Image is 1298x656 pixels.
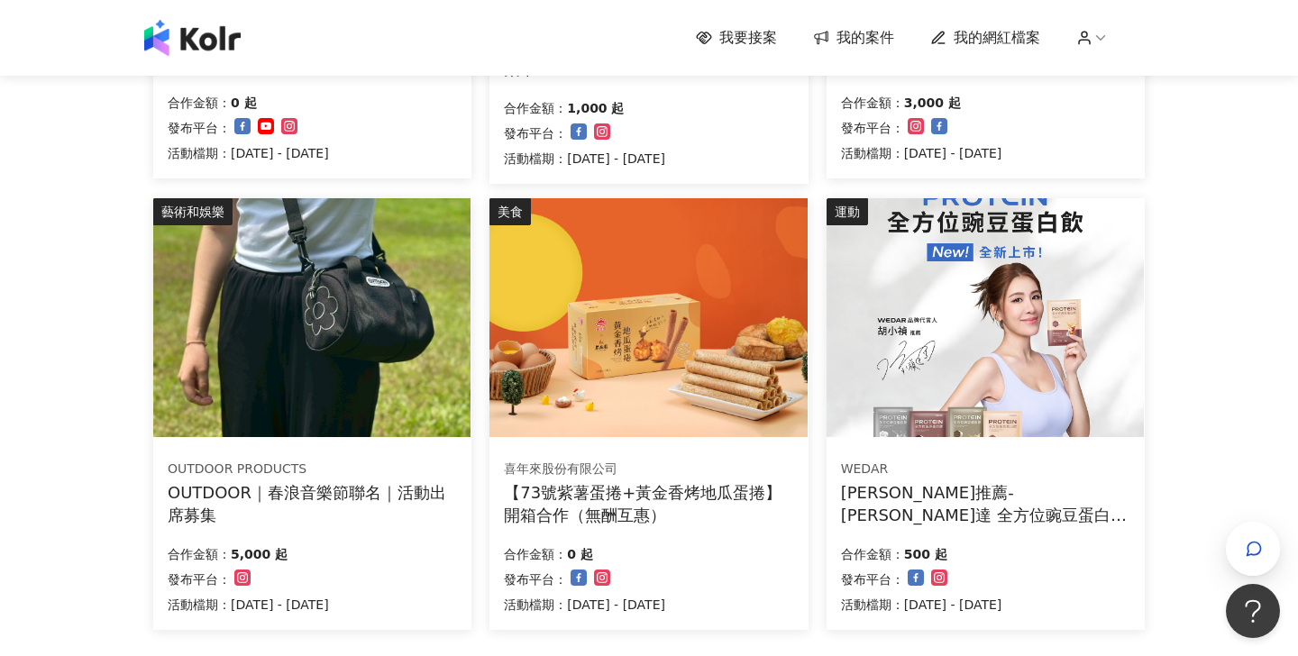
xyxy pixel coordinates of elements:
img: WEDAR薇達 全方位豌豆蛋白飲 [827,198,1144,437]
p: 活動檔期：[DATE] - [DATE] [504,148,665,169]
p: 活動檔期：[DATE] - [DATE] [168,594,329,615]
div: [PERSON_NAME]推薦-[PERSON_NAME]達 全方位豌豆蛋白飲 (互惠合作檔） [841,481,1130,526]
p: 活動檔期：[DATE] - [DATE] [504,594,665,615]
p: 活動檔期：[DATE] - [DATE] [168,142,329,164]
div: 喜年來股份有限公司 [504,460,792,478]
img: 春浪活動出席與合作貼文需求 [153,198,471,437]
p: 發布平台： [841,117,904,139]
a: 我的案件 [813,28,894,48]
iframe: Help Scout Beacon - Open [1226,584,1280,638]
span: 我的網紅檔案 [954,28,1040,48]
p: 合作金額： [168,543,231,565]
p: 1,000 起 [567,97,624,119]
p: 發布平台： [504,569,567,590]
p: 5,000 起 [231,543,288,565]
div: 運動 [827,198,868,225]
p: 活動檔期：[DATE] - [DATE] [841,142,1002,164]
p: 發布平台： [168,117,231,139]
p: 0 起 [231,92,257,114]
p: 0 起 [567,543,593,565]
span: 我的案件 [836,28,894,48]
div: OUTDOOR｜春浪音樂節聯名｜活動出席募集 [168,481,457,526]
p: 發布平台： [841,569,904,590]
div: 【73號紫薯蛋捲+黃金香烤地瓜蛋捲】開箱合作（無酬互惠） [504,481,793,526]
p: 500 起 [904,543,947,565]
div: 美食 [489,198,531,225]
div: 藝術和娛樂 [153,198,233,225]
p: 合作金額： [841,92,904,114]
p: 合作金額： [841,543,904,565]
p: 發布平台： [168,569,231,590]
p: 3,000 起 [904,92,961,114]
p: 合作金額： [504,97,567,119]
img: 73號紫薯蛋捲+黃金香烤地瓜蛋捲 [489,198,807,437]
img: logo [144,20,241,56]
div: WEDAR [841,460,1129,478]
p: 活動檔期：[DATE] - [DATE] [841,594,1002,615]
p: 合作金額： [504,543,567,565]
a: 我的網紅檔案 [930,28,1040,48]
p: 合作金額： [168,92,231,114]
a: 我要接案 [696,28,777,48]
p: 發布平台： [504,123,567,144]
div: OUTDOOR PRODUCTS [168,460,456,478]
span: 我要接案 [719,28,777,48]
